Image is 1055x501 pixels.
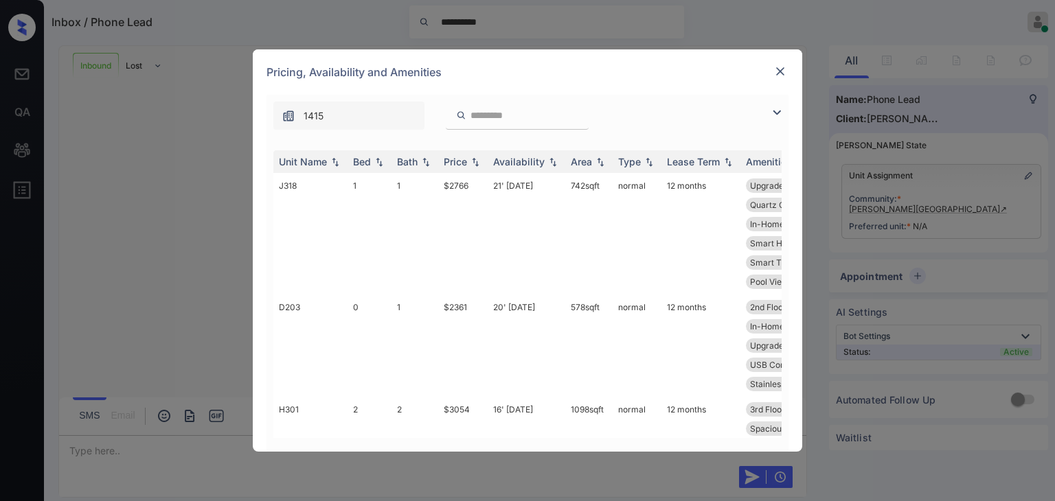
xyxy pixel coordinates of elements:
[273,397,348,480] td: H301
[750,200,819,210] span: Quartz Countert...
[565,173,613,294] td: 742 sqft
[488,397,565,480] td: 16' [DATE]
[773,65,787,78] img: close
[750,404,785,415] span: 3rd Floor
[750,302,786,312] span: 2nd Floor
[372,157,386,167] img: sorting
[571,156,592,167] div: Area
[488,173,565,294] td: 21' [DATE]
[304,108,324,124] span: 1415
[348,294,392,397] td: 0
[613,173,661,294] td: normal
[438,173,488,294] td: $2766
[456,109,466,121] img: icon-zuma
[750,219,824,229] span: In-Home Washer ...
[750,379,813,389] span: Stainless Steel...
[750,423,813,434] span: Spacious Closet
[721,157,735,167] img: sorting
[273,294,348,397] td: D203
[750,360,822,370] span: USB Compatible ...
[746,156,792,167] div: Amenities
[253,49,802,95] div: Pricing, Availability and Amenities
[750,321,824,331] span: In-Home Washer ...
[565,397,613,480] td: 1098 sqft
[661,173,740,294] td: 12 months
[438,294,488,397] td: $2361
[493,156,545,167] div: Availability
[328,157,342,167] img: sorting
[593,157,607,167] img: sorting
[613,294,661,397] td: normal
[353,156,371,167] div: Bed
[392,173,438,294] td: 1
[661,397,740,480] td: 12 months
[769,104,785,121] img: icon-zuma
[438,397,488,480] td: $3054
[750,238,821,248] span: Smart Home Lock
[661,294,740,397] td: 12 months
[642,157,656,167] img: sorting
[750,340,818,351] span: Upgrades: Studi...
[273,173,348,294] td: J318
[419,157,433,167] img: sorting
[488,294,565,397] td: 20' [DATE]
[468,157,482,167] img: sorting
[392,294,438,397] td: 1
[750,180,804,191] span: Upgrades: 1x1
[613,397,661,480] td: normal
[667,156,720,167] div: Lease Term
[750,257,825,268] span: Smart Thermosta...
[546,157,560,167] img: sorting
[348,173,392,294] td: 1
[348,397,392,480] td: 2
[618,156,641,167] div: Type
[565,294,613,397] td: 578 sqft
[282,109,295,123] img: icon-zuma
[279,156,327,167] div: Unit Name
[397,156,418,167] div: Bath
[750,277,789,287] span: Pool View
[444,156,467,167] div: Price
[392,397,438,480] td: 2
